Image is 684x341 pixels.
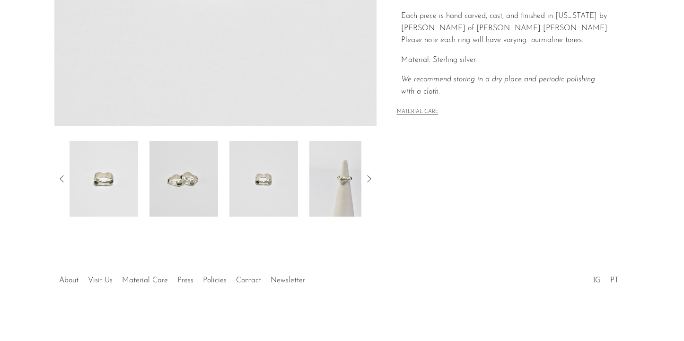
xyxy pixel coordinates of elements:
a: Press [177,277,193,284]
i: We recommend storing in a dry place and periodic polishing with a cloth. [401,76,595,96]
a: PT [610,277,619,284]
a: Material Care [122,277,168,284]
p: Each piece is hand carved, cast, and finished in [US_STATE] by [PERSON_NAME] of [PERSON_NAME] [PE... [401,10,610,47]
p: Material: Sterling silver. [401,54,610,67]
img: Tourmaline Owen Ring [309,141,378,217]
img: Tourmaline Owen Ring [149,141,218,217]
a: Contact [236,277,261,284]
ul: Social Medias [588,269,623,287]
a: IG [593,277,601,284]
img: Tourmaline Owen Ring [229,141,298,217]
button: MATERIAL CARE [397,109,438,116]
a: About [59,277,79,284]
a: Visit Us [88,277,113,284]
ul: Quick links [54,269,310,287]
a: Policies [203,277,227,284]
img: Tourmaline Owen Ring [70,141,138,217]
